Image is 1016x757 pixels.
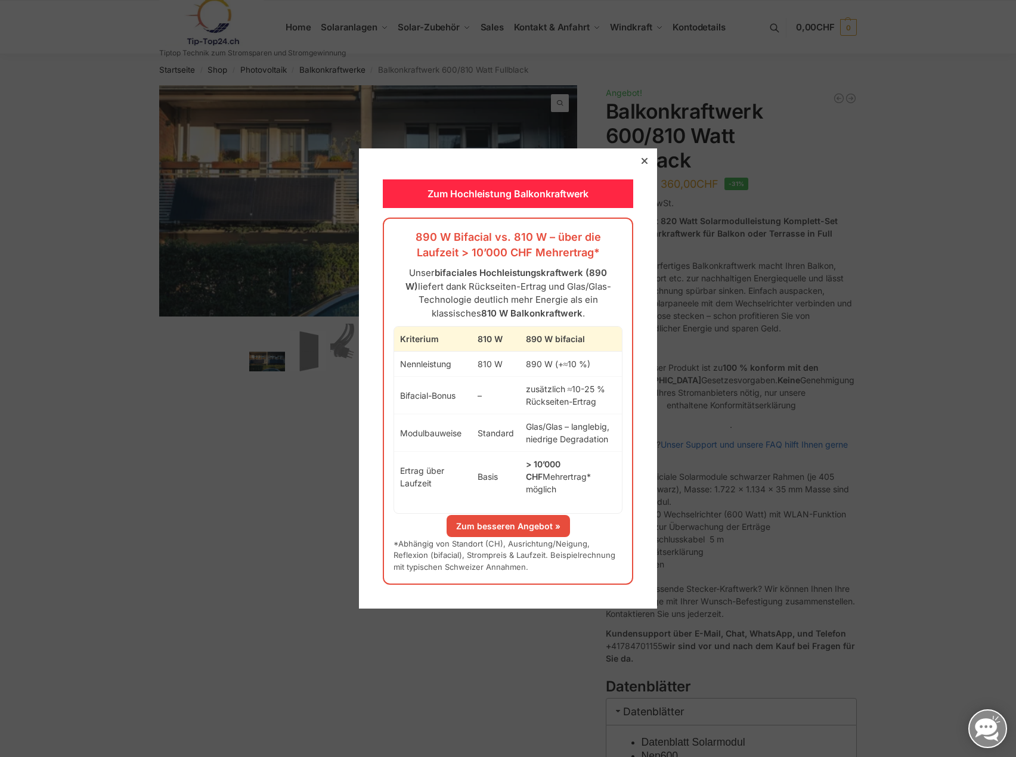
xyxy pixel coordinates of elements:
[520,452,622,502] td: Mehrertrag* möglich
[472,452,520,502] td: Basis
[394,452,472,502] td: Ertrag über Laufzeit
[481,308,583,319] strong: 810 W Balkonkraftwerk
[520,352,622,377] td: 890 W (+≈10 %)
[520,414,622,452] td: Glas/Glas – langlebig, niedrige Degradation
[394,327,472,352] th: Kriterium
[394,229,622,260] h3: 890 W Bifacial vs. 810 W – über die Laufzeit > 10’000 CHF Mehrertrag*
[394,538,622,573] p: *Abhängig von Standort (CH), Ausrichtung/Neigung, Reflexion (bifacial), Strompreis & Laufzeit. Be...
[472,327,520,352] th: 810 W
[526,459,560,482] strong: > 10’000 CHF
[394,352,472,377] td: Nennleistung
[394,377,472,414] td: Bifacial-Bonus
[520,377,622,414] td: zusätzlich ≈10-25 % Rückseiten-Ertrag
[394,266,622,320] p: Unser liefert dank Rückseiten-Ertrag und Glas/Glas-Technologie deutlich mehr Energie als ein klas...
[394,414,472,452] td: Modulbauweise
[383,179,633,208] div: Zum Hochleistung Balkonkraftwerk
[405,267,608,292] strong: bifaciales Hochleistungskraftwerk (890 W)
[520,327,622,352] th: 890 W bifacial
[472,414,520,452] td: Standard
[472,352,520,377] td: 810 W
[447,515,570,537] a: Zum besseren Angebot »
[472,377,520,414] td: –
